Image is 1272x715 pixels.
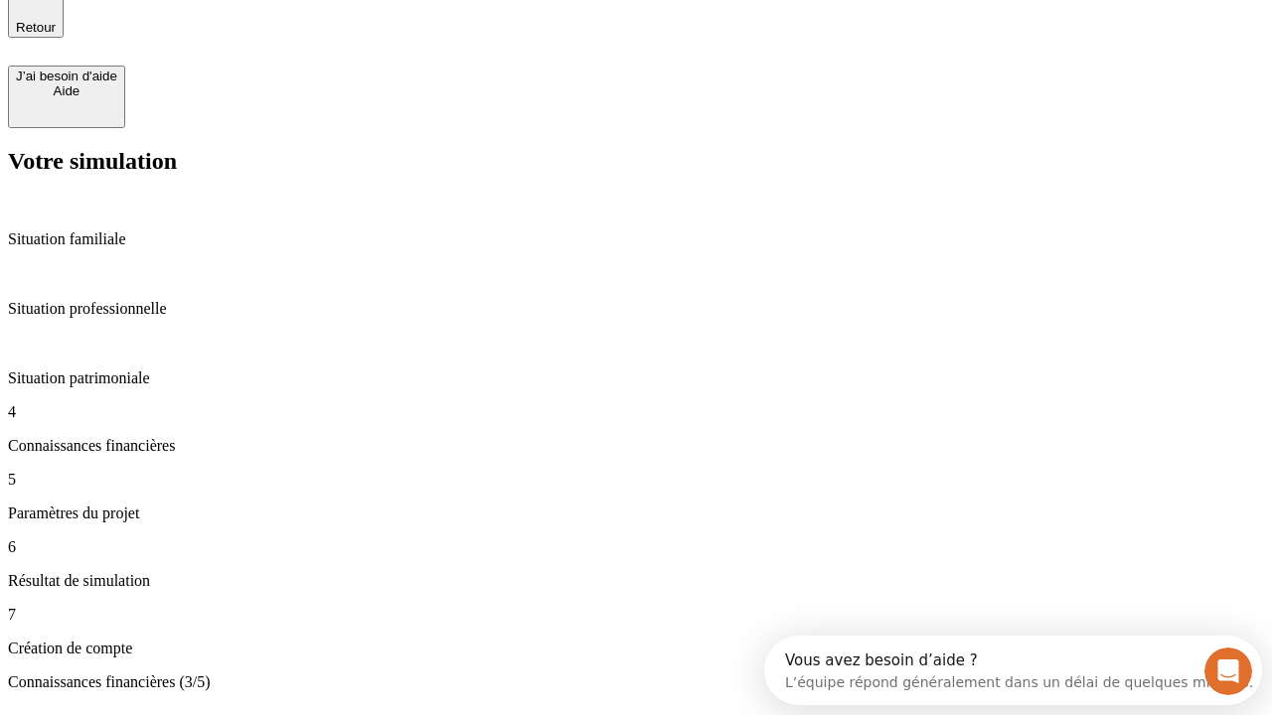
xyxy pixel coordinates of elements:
p: Situation professionnelle [8,300,1264,318]
p: Création de compte [8,640,1264,657]
div: L’équipe répond généralement dans un délai de quelques minutes. [21,33,489,54]
p: 4 [8,403,1264,421]
p: Paramètres du projet [8,504,1264,522]
iframe: Intercom live chat discovery launcher [764,636,1262,705]
div: J’ai besoin d'aide [16,69,117,83]
p: Résultat de simulation [8,572,1264,590]
p: 5 [8,471,1264,489]
div: Vous avez besoin d’aide ? [21,17,489,33]
p: 6 [8,538,1264,556]
p: Connaissances financières (3/5) [8,673,1264,691]
h2: Votre simulation [8,148,1264,175]
span: Retour [16,20,56,35]
p: Connaissances financières [8,437,1264,455]
p: Situation familiale [8,230,1264,248]
div: Aide [16,83,117,98]
div: Ouvrir le Messenger Intercom [8,8,548,63]
iframe: Intercom live chat [1204,647,1252,695]
button: J’ai besoin d'aideAide [8,66,125,128]
p: Situation patrimoniale [8,369,1264,387]
p: 7 [8,606,1264,624]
